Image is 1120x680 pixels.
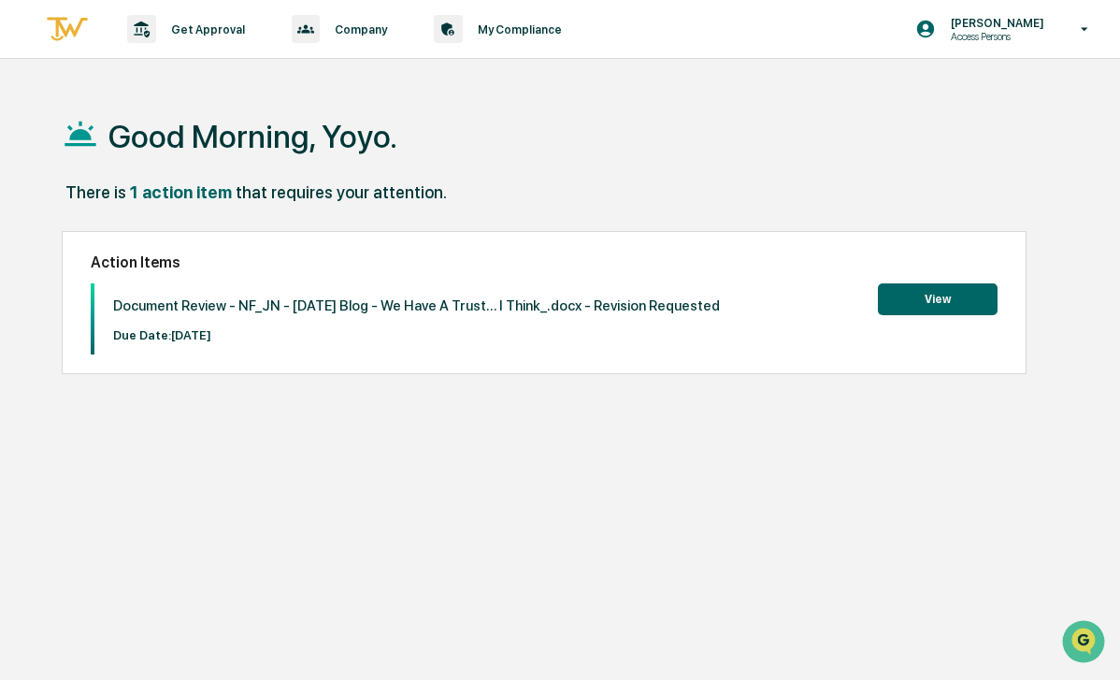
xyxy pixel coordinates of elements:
img: logo [45,14,90,45]
a: 🖐️Preclearance [11,228,128,262]
a: View [878,289,998,307]
span: Pylon [186,317,226,331]
input: Clear [49,85,309,105]
p: My Compliance [463,22,571,36]
div: 🔎 [19,273,34,288]
button: Start new chat [318,149,340,171]
img: 1746055101610-c473b297-6a78-478c-a979-82029cc54cd1 [19,143,52,177]
button: View [878,283,998,315]
p: How can we help? [19,39,340,69]
p: [PERSON_NAME] [936,16,1054,30]
div: There is [65,182,126,202]
p: Get Approval [156,22,254,36]
h2: Action Items [91,253,998,271]
div: We're available if you need us! [64,162,237,177]
div: Start new chat [64,143,307,162]
a: 🔎Data Lookup [11,264,125,297]
span: Data Lookup [37,271,118,290]
div: 1 action item [130,182,232,202]
span: Attestations [154,236,232,254]
p: Access Persons [936,30,1054,43]
div: that requires your attention. [236,182,447,202]
a: Powered byPylon [132,316,226,331]
h1: Good Morning, Yoyo. [108,118,397,155]
p: Due Date: [DATE] [113,328,720,342]
p: Document Review - NF_JN - [DATE] Blog - We Have A Trust… I Think_.docx - Revision Requested [113,297,720,314]
p: Company [320,22,396,36]
div: 🖐️ [19,238,34,253]
iframe: Open customer support [1060,618,1111,669]
span: Preclearance [37,236,121,254]
div: 🗄️ [136,238,151,253]
a: 🗄️Attestations [128,228,239,262]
